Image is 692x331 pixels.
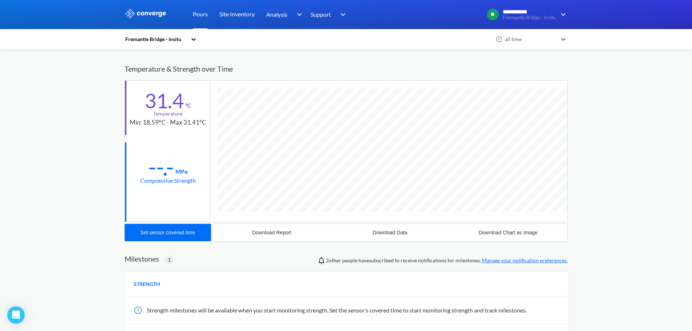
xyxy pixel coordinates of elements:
[317,256,326,265] img: notifications-icon.svg
[252,230,291,235] div: Download Report
[140,230,195,235] div: Set sensor covered time
[479,230,538,235] div: Download Chart as Image
[336,10,348,19] img: downArrow.svg
[147,307,527,314] span: Strength milestones will be available when you start monitoring strength. Set the sensor’s covere...
[125,9,167,18] img: logo_ewhite.svg
[134,280,160,288] span: STRENGTH
[125,224,211,241] button: Set sensor covered time
[153,110,182,118] div: Temperature
[266,10,287,19] span: Analysis
[503,35,558,43] div: all time
[145,92,184,110] div: 31.4
[482,257,568,263] a: Manage your notification preferences.
[148,158,174,176] div: --.-
[292,10,304,19] img: downArrow.svg
[130,118,206,128] div: Min: 18.59°C - Max 31.41°C
[125,57,568,80] div: Temperature & Strength over Time
[503,15,556,20] span: Fremantle Bridge - insitu
[213,224,331,241] button: Download Report
[7,306,25,324] div: Open Intercom Messenger
[168,256,171,264] span: 1
[326,257,341,263] span: Luke Thompson, Michael Heathwood
[496,36,502,43] img: icon-clock.svg
[326,257,568,265] span: people have subscribed to receive notifications for milestones.
[125,254,159,263] h2: Milestones
[449,224,567,241] button: Download Chart as Image
[556,10,568,19] img: downArrow.svg
[125,35,187,43] div: Fremantle Bridge - insitu
[331,224,449,241] button: Download Data
[311,10,331,19] span: Support
[373,230,408,235] div: Download Data
[140,176,196,185] div: Compressive Strength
